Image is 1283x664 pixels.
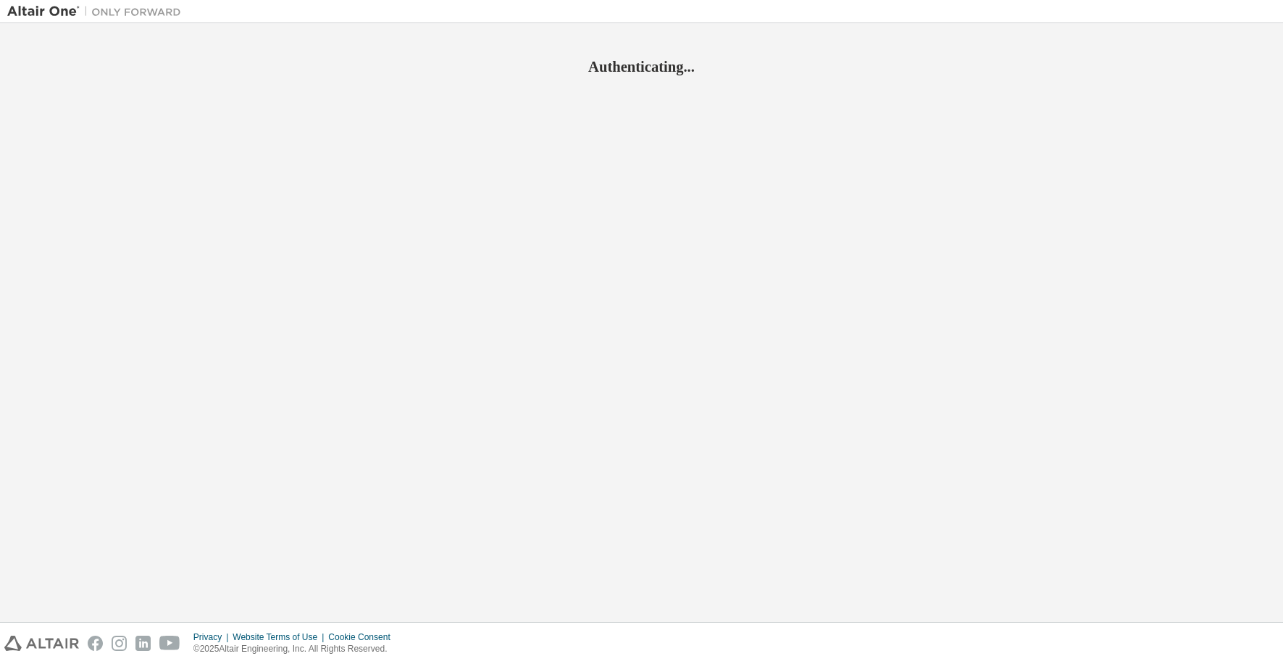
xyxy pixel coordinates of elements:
div: Cookie Consent [328,631,398,643]
img: linkedin.svg [135,636,151,651]
img: youtube.svg [159,636,180,651]
h2: Authenticating... [7,57,1276,76]
p: © 2025 Altair Engineering, Inc. All Rights Reserved. [193,643,399,655]
div: Privacy [193,631,233,643]
img: altair_logo.svg [4,636,79,651]
img: instagram.svg [112,636,127,651]
div: Website Terms of Use [233,631,328,643]
img: Altair One [7,4,188,19]
img: facebook.svg [88,636,103,651]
